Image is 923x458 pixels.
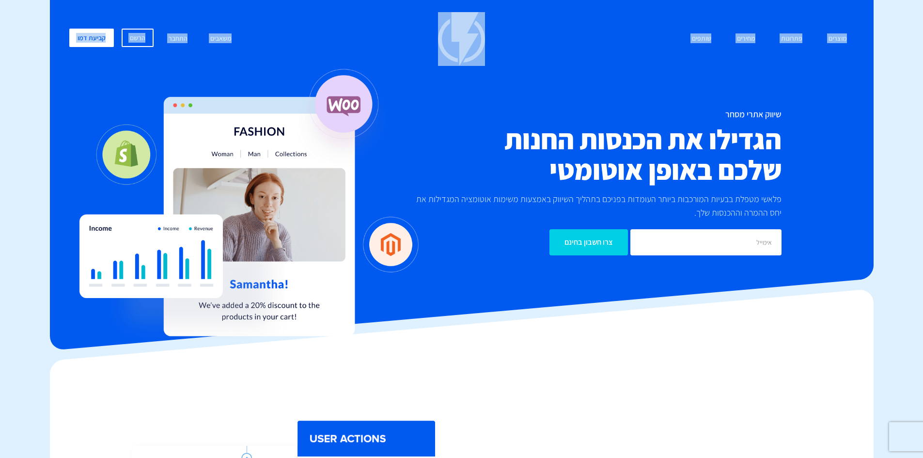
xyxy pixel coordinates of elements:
p: פלאשי מטפלת בבעיות המורכבות ביותר העומדות בפניכם בתהליך השיווק באמצעות משימות אוטומציה המגדילות א... [404,192,782,220]
h2: הגדילו את הכנסות החנות שלכם באופן אוטומטי [404,124,782,185]
a: מחירים [730,29,763,49]
a: מוצרים [821,29,854,49]
a: משאבים [203,29,239,49]
a: הרשם [122,29,154,47]
input: צרו חשבון בחינם [549,229,628,255]
a: קביעת דמו [69,29,114,47]
input: אימייל [630,229,782,255]
a: שותפים [685,29,719,49]
h1: שיווק אתרי מסחר [404,110,782,119]
a: התחבר [161,29,195,49]
a: פתרונות [774,29,810,49]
